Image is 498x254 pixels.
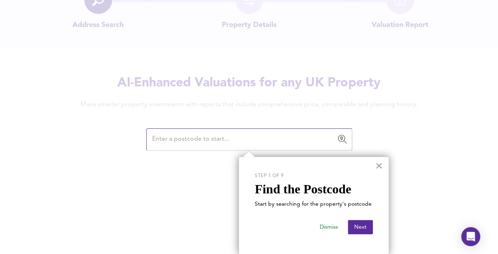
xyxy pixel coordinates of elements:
p: Start by searching for the property's postcode [255,201,373,208]
input: Enter a postcode to start... [150,132,337,147]
div: Open Intercom Messenger [461,227,480,246]
button: Close [375,159,383,172]
p: Step 1 of 9 [255,173,373,180]
button: Dismiss [313,220,344,234]
p: Find the Postcode [255,181,373,197]
button: Next [348,220,373,234]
